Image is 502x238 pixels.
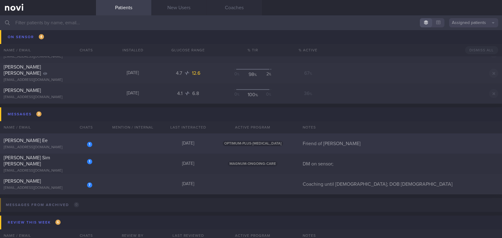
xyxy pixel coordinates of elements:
[36,111,42,117] span: 3
[4,78,92,82] div: [EMAIL_ADDRESS][DOMAIN_NAME]
[192,91,199,96] span: 6.8
[4,201,81,209] div: Messages from Archived
[228,161,277,166] span: MAGNUM-ONGOING-CARE
[269,93,271,96] sub: %
[105,91,161,96] div: [DATE]
[247,71,258,77] div: 98
[4,37,92,42] div: [EMAIL_ADDRESS][DOMAIN_NAME]
[161,161,216,167] div: [DATE]
[87,159,92,164] div: 1
[105,30,161,35] div: [DATE]
[299,141,502,147] div: Friend of [PERSON_NAME]
[309,52,312,55] sub: %
[247,51,258,57] div: 95
[4,145,92,150] div: [EMAIL_ADDRESS][DOMAIN_NAME]
[247,31,258,37] div: 94
[269,73,271,76] sub: %
[4,169,92,173] div: [EMAIL_ADDRESS][DOMAIN_NAME]
[234,51,246,57] div: 5
[71,121,96,133] div: Chats
[290,50,327,56] div: 84
[4,155,50,166] span: [PERSON_NAME] Sim [PERSON_NAME]
[161,181,216,187] div: [DATE]
[299,121,502,133] div: Notes
[192,71,200,76] span: 12.6
[4,186,92,190] div: [EMAIL_ADDRESS][DOMAIN_NAME]
[55,220,61,225] span: 6
[105,121,161,133] div: Mention / Internal
[234,92,246,98] div: 0
[260,71,271,77] div: 2
[299,161,502,167] div: DM on sensor;
[177,50,185,55] span: 3.2
[254,73,257,77] sub: %
[290,90,327,97] div: 36
[4,95,92,100] div: [EMAIL_ADDRESS][DOMAIN_NAME]
[260,51,271,57] div: 0
[260,31,271,37] div: 2
[161,141,216,146] div: [DATE]
[216,121,290,133] div: Active Program
[237,73,240,76] sub: %
[234,31,246,37] div: 4
[290,30,327,36] div: 46
[105,50,161,56] div: [DATE]
[237,32,239,35] sub: %
[193,50,200,55] span: 9.6
[6,110,43,118] div: Messages
[176,71,183,76] span: 4.7
[449,18,498,27] button: Assigned patients
[234,71,246,77] div: 0
[237,53,239,56] sub: %
[74,202,79,207] span: 0
[177,91,184,96] span: 4.1
[260,92,271,98] div: 0
[4,88,41,93] span: [PERSON_NAME]
[255,93,258,97] sub: %
[4,47,41,52] span: [PERSON_NAME]
[4,179,41,184] span: [PERSON_NAME]
[87,182,92,188] div: 7
[4,138,48,143] span: [PERSON_NAME] Ee
[254,53,257,57] sub: %
[105,70,161,76] div: [DATE]
[309,72,312,76] sub: %
[269,32,271,35] sub: %
[161,121,216,133] div: Last Interacted
[237,93,240,96] sub: %
[254,33,257,36] sub: %
[87,142,92,147] div: 1
[6,218,62,227] div: Review this week
[223,141,283,146] span: OPTIMUM-PLUS-[MEDICAL_DATA]
[4,65,41,76] span: [PERSON_NAME] [PERSON_NAME]
[4,54,92,59] div: [EMAIL_ADDRESS][DOMAIN_NAME]
[290,70,327,76] div: 67
[247,92,258,98] div: 100
[299,181,502,187] div: Coaching until [DEMOGRAPHIC_DATA]; DOB [DEMOGRAPHIC_DATA]
[309,92,312,96] sub: %
[193,30,200,35] span: 11.8
[269,53,271,56] sub: %
[176,30,184,35] span: 2.9
[309,31,312,35] sub: %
